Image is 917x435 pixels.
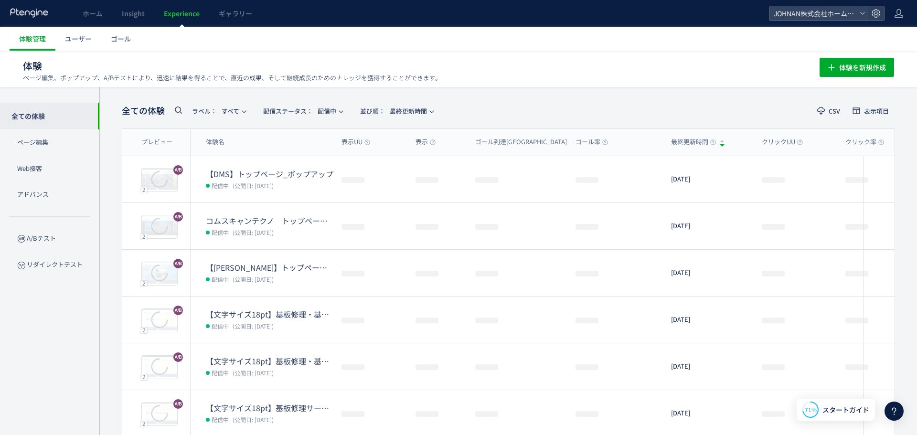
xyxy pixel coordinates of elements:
span: 71% [805,405,817,414]
span: Experience [164,9,200,18]
span: ユーザー [65,34,92,43]
span: Insight [122,9,145,18]
span: 体験管理 [19,34,46,43]
span: スタートガイド [822,405,869,415]
span: ホーム [83,9,103,18]
span: ゴール [111,34,131,43]
span: JOHNAN株式会社ホームページ [771,6,856,21]
span: ギャラリー [219,9,252,18]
